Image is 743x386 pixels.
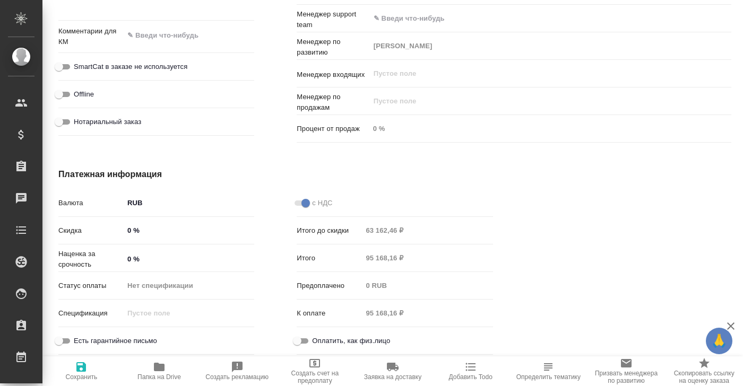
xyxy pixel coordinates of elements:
[706,328,732,354] button: 🙏
[362,223,493,238] input: Пустое поле
[58,168,493,181] h4: Платежная информация
[297,253,362,264] p: Итого
[373,95,706,108] input: Пустое поле
[369,121,731,136] input: Пустое поле
[516,373,581,381] span: Определить тематику
[74,336,157,346] span: Есть гарантийное письмо
[297,225,362,236] p: Итого до скидки
[354,356,432,386] button: Заявка на доставку
[297,37,369,58] p: Менеджер по развитию
[364,373,421,381] span: Заявка на доставку
[373,12,693,25] input: ✎ Введи что-нибудь
[58,308,124,319] p: Спецификация
[74,117,141,127] span: Нотариальный заказ
[297,69,369,80] p: Менеджер входящих
[120,356,198,386] button: Папка на Drive
[373,67,706,80] input: Пустое поле
[276,356,354,386] button: Создать счет на предоплату
[312,198,332,208] span: с НДС
[297,9,369,30] p: Менеджер support team
[124,223,254,238] input: ✎ Введи что-нибудь
[594,370,659,384] span: Призвать менеджера по развитию
[58,26,124,47] p: Комментарии для КМ
[297,124,369,134] p: Процент от продаж
[42,356,120,386] button: Сохранить
[198,356,276,386] button: Создать рекламацию
[58,225,124,236] p: Скидка
[58,198,124,208] p: Валюта
[74,89,94,100] span: Offline
[124,194,254,212] div: RUB
[665,356,743,386] button: Скопировать ссылку на оценку заказа
[509,356,588,386] button: Определить тематику
[124,305,254,321] input: Пустое поле
[431,356,509,386] button: Добавить Todo
[205,373,269,381] span: Создать рекламацию
[710,330,728,352] span: 🙏
[312,336,390,346] span: Оплатить, как физ.лицо
[448,373,492,381] span: Добавить Todo
[725,17,728,20] button: Open
[124,277,254,295] div: Нет спецификации
[74,62,187,72] span: SmartCat в заказе не используется
[362,278,493,293] input: Пустое поле
[671,370,737,384] span: Скопировать ссылку на оценку заказа
[66,373,98,381] span: Сохранить
[124,251,254,267] input: ✎ Введи что-нибудь
[58,280,124,291] p: Статус оплаты
[362,250,493,266] input: Пустое поле
[588,356,666,386] button: Призвать менеджера по развитию
[297,308,362,319] p: К оплате
[58,249,124,270] p: Наценка за срочность
[297,92,369,113] p: Менеджер по продажам
[137,373,181,381] span: Папка на Drive
[297,280,362,291] p: Предоплачено
[282,370,348,384] span: Создать счет на предоплату
[362,305,493,321] input: Пустое поле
